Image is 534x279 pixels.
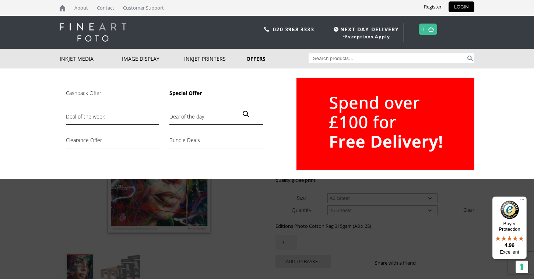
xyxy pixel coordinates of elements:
[66,136,159,148] a: Clearance Offer
[516,261,528,273] button: Your consent preferences for tracking technologies
[60,49,122,68] a: Inkjet Media
[169,136,263,148] a: Bundle Deals
[492,221,527,232] p: Buyer Protection
[169,112,263,125] a: Deal of the day
[518,197,527,205] button: Menu
[421,24,425,35] a: 0
[66,89,159,101] a: Cashback Offer
[60,23,126,42] img: logo-white.svg
[273,26,314,33] a: 020 3968 3333
[345,33,390,40] a: Exceptions Apply
[246,49,309,68] a: Offers
[449,1,474,12] a: LOGIN
[505,242,514,248] span: 4.96
[500,201,519,219] img: Trusted Shops Trustmark
[418,1,447,12] a: Register
[334,27,338,32] img: time.svg
[309,53,466,63] input: Search products…
[492,249,527,255] p: Excellent
[332,25,399,33] span: NEXT DAY DELIVERY
[239,107,253,121] a: View full-screen image gallery
[428,27,434,32] img: basket.svg
[466,53,474,63] button: Search
[169,89,263,101] a: Special Offer
[184,49,246,68] a: Inkjet Printers
[66,112,159,125] a: Deal of the week
[296,78,474,170] img: Fine-Art-Foto_Free-Delivery-Spend-Over-100.png
[264,27,269,32] img: phone.svg
[122,49,184,68] a: Image Display
[492,197,527,259] button: Trusted Shops TrustmarkBuyer Protection4.96Excellent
